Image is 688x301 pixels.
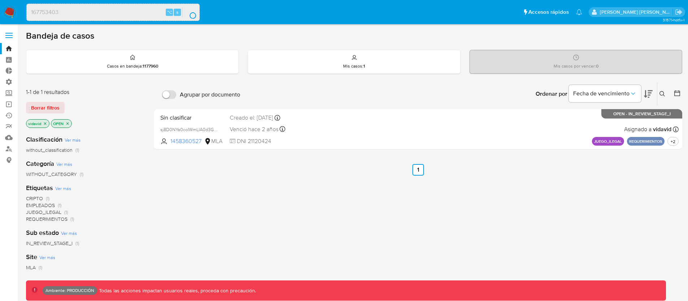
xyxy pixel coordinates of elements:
[600,9,673,16] p: victor.david@mercadolibre.com.co
[97,287,256,294] p: Todas las acciones impactan usuarios reales, proceda con precaución.
[167,9,172,16] span: ⌥
[576,9,582,15] a: Notificaciones
[46,289,94,292] p: Ambiente: PRODUCCIÓN
[528,8,569,16] span: Accesos rápidos
[27,8,199,17] input: Buscar usuario o caso...
[176,9,178,16] span: s
[182,7,197,17] button: search-icon
[675,8,683,16] a: Salir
